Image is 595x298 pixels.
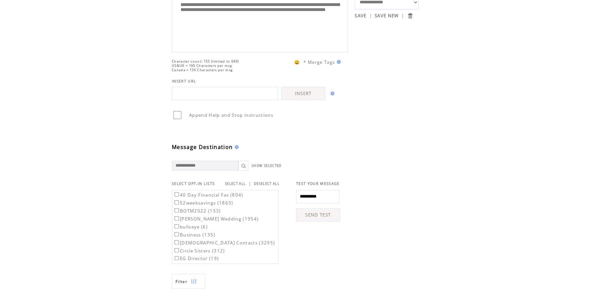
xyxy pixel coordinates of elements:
span: INSERT URL [172,79,196,83]
a: SAVE NEW [375,13,399,19]
a: SAVE [355,13,366,19]
span: Message Destination [172,143,233,151]
img: help.gif [335,60,341,64]
img: help.gif [233,145,239,149]
label: EG Director (19) [173,255,219,261]
label: Business (135) [173,232,215,238]
input: [DEMOGRAPHIC_DATA] Contacts (3295) [175,240,179,244]
img: filters.png [191,274,197,289]
input: 52weeksavings (1863) [175,200,179,205]
span: | [248,181,251,187]
a: DESELECT ALL [254,182,280,186]
span: 😀 [294,59,300,65]
a: Filter [172,274,205,289]
input: [PERSON_NAME] Wedding (1954) [175,216,179,221]
a: INSERT [281,87,325,100]
span: | [401,13,404,19]
label: bullseye (6) [173,224,208,230]
input: 40 Day Financial Fas (804) [175,192,179,197]
input: bullseye (6) [175,224,179,228]
span: SELECT OPT-IN LISTS [172,181,215,186]
label: 52weeksavings (1863) [173,200,233,206]
label: [PERSON_NAME] Wedding (1954) [173,216,259,222]
label: [DEMOGRAPHIC_DATA] Contacts (3295) [173,240,275,246]
span: Show filters [176,279,187,284]
span: Canada = 136 Characters per msg [172,68,233,72]
input: BOTM2022 (153) [175,208,179,213]
span: * Merge Tags [303,59,335,65]
label: 40 Day Financial Fas (804) [173,192,243,198]
span: Character count: 153 (limited to 640) [172,59,239,64]
label: Circle Sisters (312) [173,248,225,254]
span: Append Help and Stop instructions [189,112,273,118]
span: | [369,13,372,19]
span: TEST YOUR MESSAGE [296,181,340,186]
input: Circle Sisters (312) [175,248,179,252]
a: SELECT ALL [225,182,246,186]
a: SHOW SELECTED [252,164,282,168]
span: US&UK = 160 Characters per msg [172,64,232,68]
input: EG Director (19) [175,256,179,260]
label: BOTM2022 (153) [173,208,221,214]
img: help.gif [328,91,334,95]
label: egconnect (486) [173,263,219,269]
input: Submit [407,13,413,19]
input: Business (135) [175,232,179,236]
a: SEND TEST [296,208,340,222]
